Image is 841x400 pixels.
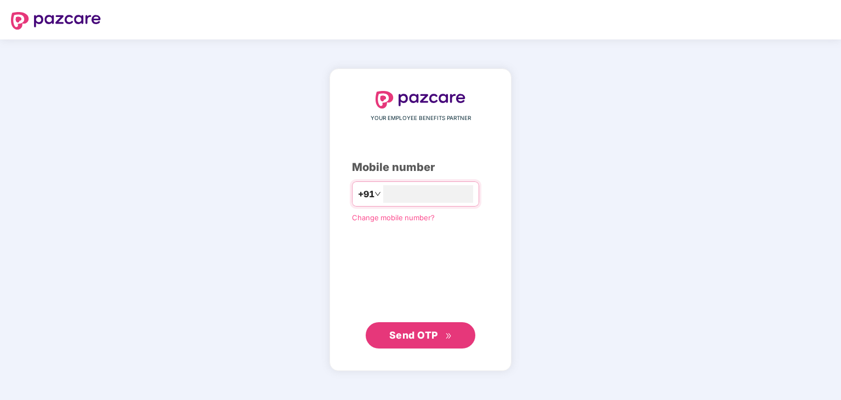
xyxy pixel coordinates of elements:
[358,187,374,201] span: +91
[352,159,489,176] div: Mobile number
[389,329,438,341] span: Send OTP
[11,12,101,30] img: logo
[352,213,435,222] a: Change mobile number?
[445,333,452,340] span: double-right
[366,322,475,348] button: Send OTPdouble-right
[376,91,465,108] img: logo
[374,191,381,197] span: down
[371,114,471,123] span: YOUR EMPLOYEE BENEFITS PARTNER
